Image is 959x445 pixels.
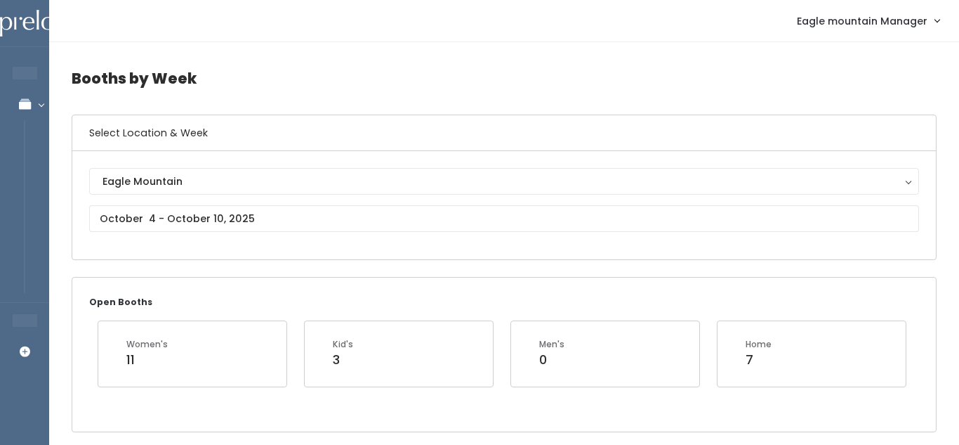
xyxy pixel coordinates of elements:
[746,351,772,369] div: 7
[797,13,927,29] span: Eagle mountain Manager
[89,296,152,308] small: Open Booths
[102,174,906,189] div: Eagle Mountain
[72,59,937,98] h4: Booths by Week
[333,351,353,369] div: 3
[89,205,919,232] input: October 4 - October 10, 2025
[89,168,919,195] button: Eagle Mountain
[126,351,168,369] div: 11
[333,338,353,351] div: Kid's
[539,338,564,351] div: Men's
[783,6,953,36] a: Eagle mountain Manager
[746,338,772,351] div: Home
[539,351,564,369] div: 0
[126,338,168,351] div: Women's
[72,115,936,151] h6: Select Location & Week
